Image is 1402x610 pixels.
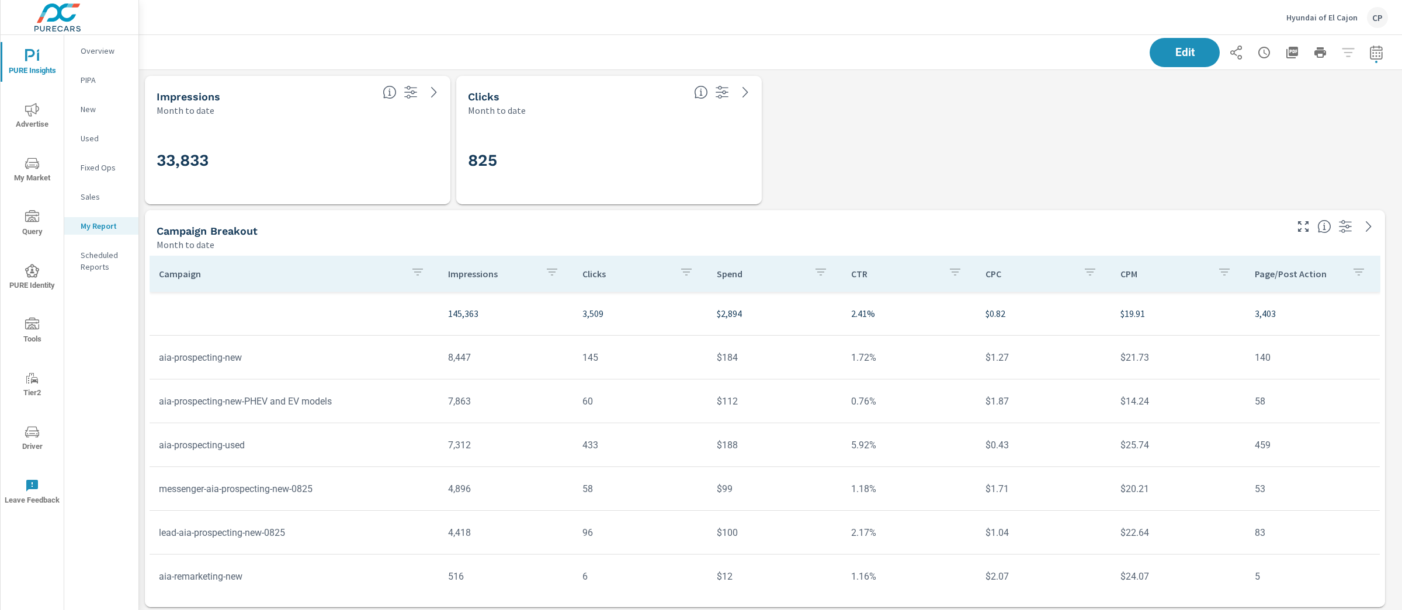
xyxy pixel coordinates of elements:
p: New [81,103,129,115]
h5: Campaign Breakout [157,225,258,237]
td: 5 [1245,562,1380,591]
p: Scheduled Reports [81,249,129,273]
td: 60 [573,386,707,416]
td: 140 [1245,343,1380,372]
td: $12 [707,562,842,591]
td: 53 [1245,474,1380,504]
p: $19.91 [1120,306,1236,320]
div: My Report [64,217,138,235]
p: 2.41% [851,306,967,320]
td: $20.21 [1111,474,1245,504]
td: messenger-aia-prospecting-new-0825 [150,474,439,504]
td: 96 [573,518,707,548]
td: 0.76% [842,386,976,416]
td: $184 [707,343,842,372]
p: CPC [985,268,1073,280]
td: 7,863 [439,386,573,416]
td: $1.87 [976,386,1111,416]
p: CPM [1120,268,1208,280]
div: Fixed Ops [64,159,138,176]
td: 433 [573,430,707,460]
td: $1.71 [976,474,1111,504]
p: CTR [851,268,939,280]
div: Sales [64,188,138,205]
span: Edit [1161,47,1208,58]
p: Used [81,133,129,144]
div: Scheduled Reports [64,246,138,276]
td: $25.74 [1111,430,1245,460]
p: Spend [717,268,804,280]
td: 6 [573,562,707,591]
td: $99 [707,474,842,504]
div: New [64,100,138,118]
td: 459 [1245,430,1380,460]
button: Select Date Range [1365,41,1388,64]
td: $21.73 [1111,343,1245,372]
p: Fixed Ops [81,162,129,173]
span: The number of times an ad was shown on your behalf. [383,85,397,99]
td: 145 [573,343,707,372]
td: $2.07 [976,562,1111,591]
span: PURE Insights [4,49,60,78]
span: Advertise [4,103,60,131]
td: 4,418 [439,518,573,548]
p: Sales [81,191,129,203]
span: Leave Feedback [4,479,60,507]
td: 1.18% [842,474,976,504]
td: $1.04 [976,518,1111,548]
p: PIPA [81,74,129,86]
button: Edit [1150,38,1220,67]
td: $188 [707,430,842,460]
td: $112 [707,386,842,416]
a: See more details in report [425,83,443,102]
td: $1.27 [976,343,1111,372]
p: Overview [81,45,129,57]
a: See more details in report [1359,217,1378,236]
p: Hyundai of El Cajon [1286,12,1358,23]
span: Query [4,210,60,239]
p: Campaign [159,268,401,280]
div: CP [1367,7,1388,28]
p: My Report [81,220,129,232]
td: 58 [1245,386,1380,416]
p: Clicks [582,268,670,280]
td: 83 [1245,518,1380,548]
button: "Export Report to PDF" [1280,41,1304,64]
td: aia-prospecting-new-PHEV and EV models [150,386,439,416]
td: 4,896 [439,474,573,504]
p: $2,894 [717,306,832,320]
td: 1.72% [842,343,976,372]
td: $100 [707,518,842,548]
h3: 33,833 [157,151,439,170]
p: Impressions [448,268,536,280]
p: Month to date [468,103,526,117]
span: This is a summary of Social performance results by campaign. Each column can be sorted. [1317,219,1331,233]
p: Page/Post Action [1255,268,1342,280]
td: $22.64 [1111,518,1245,548]
td: 5.92% [842,430,976,460]
p: $0.82 [985,306,1101,320]
div: nav menu [1,35,64,518]
p: Month to date [157,238,214,252]
td: $0.43 [976,430,1111,460]
div: Overview [64,42,138,60]
td: 58 [573,474,707,504]
span: Tools [4,318,60,346]
td: $24.07 [1111,562,1245,591]
button: Share Report [1224,41,1248,64]
p: 145,363 [448,306,564,320]
td: aia-remarketing-new [150,562,439,591]
td: 1.16% [842,562,976,591]
td: 7,312 [439,430,573,460]
span: PURE Identity [4,264,60,292]
h5: Impressions [157,90,220,103]
td: 8,447 [439,343,573,372]
td: $14.24 [1111,386,1245,416]
div: PIPA [64,71,138,89]
td: aia-prospecting-new [150,343,439,372]
button: Make Fullscreen [1294,217,1313,236]
td: lead-aia-prospecting-new-0825 [150,518,439,548]
a: See more details in report [736,83,755,102]
p: 3,403 [1255,306,1370,320]
p: 3,509 [582,306,698,320]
